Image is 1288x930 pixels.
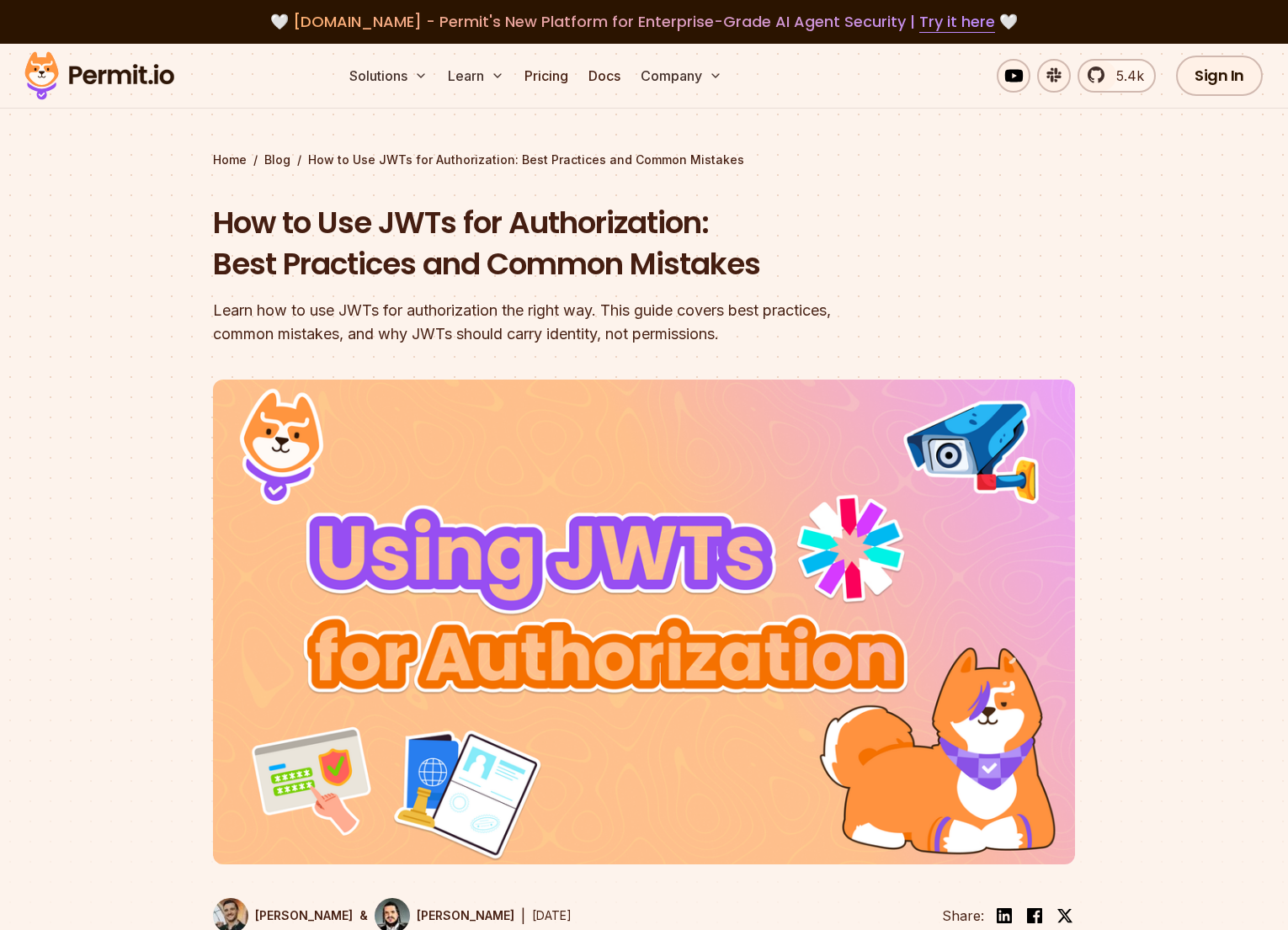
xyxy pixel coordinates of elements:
span: [DOMAIN_NAME] - Permit's New Platform for Enterprise-Grade AI Agent Security | [293,11,995,32]
a: Try it here [919,11,995,33]
a: Pricing [518,59,575,93]
time: [DATE] [532,908,572,922]
img: linkedin [994,906,1014,926]
h1: How to Use JWTs for Authorization: Best Practices and Common Mistakes [213,202,860,285]
img: Permit logo [17,47,182,104]
li: Share: [942,906,984,926]
a: 5.4k [1078,59,1156,93]
a: Sign In [1176,56,1263,96]
p: [PERSON_NAME] [255,907,353,924]
a: Docs [582,59,627,93]
p: [PERSON_NAME] [417,907,514,924]
p: & [359,907,368,924]
a: Home [213,151,247,168]
button: Solutions [343,59,434,93]
div: | [521,906,525,926]
button: Company [634,59,729,93]
img: How to Use JWTs for Authorization: Best Practices and Common Mistakes [213,380,1075,864]
button: Learn [441,59,511,93]
img: twitter [1056,907,1073,924]
div: / / [213,151,1075,168]
img: facebook [1025,906,1045,926]
a: Blog [264,151,290,168]
div: Learn how to use JWTs for authorization the right way. This guide covers best practices, common m... [213,299,860,346]
div: 🤍 🤍 [40,10,1248,34]
span: 5.4k [1106,66,1144,86]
